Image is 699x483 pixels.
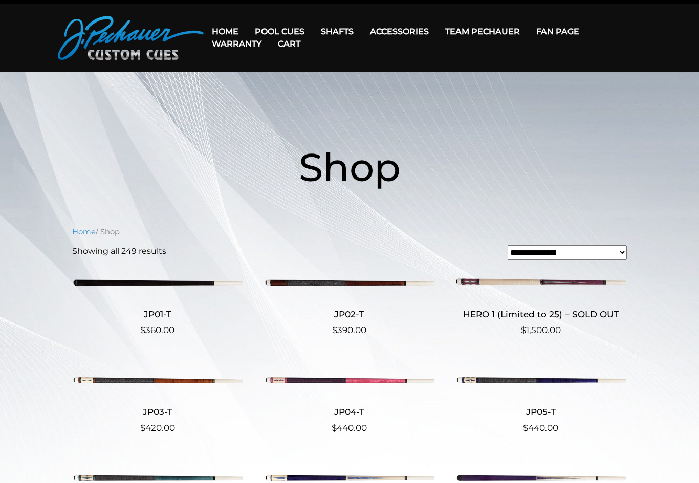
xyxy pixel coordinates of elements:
[455,268,626,296] img: HERO 1 (Limited to 25) - SOLD OUT
[455,366,626,394] img: JP05-T
[332,423,337,433] span: $
[140,423,175,433] bdi: 420.00
[72,226,627,237] nav: Breadcrumb
[58,16,204,60] img: Pechauer Custom Cues
[455,366,626,434] a: JP05-T $440.00
[270,31,309,57] a: Cart
[528,18,587,45] a: Fan Page
[523,423,528,433] span: $
[455,268,626,337] a: HERO 1 (Limited to 25) – SOLD OUT $1,500.00
[204,18,247,45] a: Home
[437,18,528,45] a: Team Pechauer
[264,402,434,421] h2: JP04-T
[332,325,337,335] span: $
[204,31,270,57] a: Warranty
[299,143,401,191] span: Shop
[264,268,434,296] img: JP02-T
[72,227,96,236] a: Home
[264,366,434,394] img: JP04-T
[72,366,243,434] a: JP03-T $420.00
[264,366,434,434] a: JP04-T $440.00
[140,325,174,335] bdi: 360.00
[521,325,526,335] span: $
[332,423,367,433] bdi: 440.00
[508,245,627,260] select: Shop order
[523,423,558,433] bdi: 440.00
[72,402,243,421] h2: JP03-T
[72,245,166,257] p: Showing all 249 results
[140,325,145,335] span: $
[521,325,561,335] bdi: 1,500.00
[313,18,362,45] a: Shafts
[72,305,243,324] h2: JP01-T
[264,305,434,324] h2: JP02-T
[72,268,243,296] img: JP01-T
[140,423,145,433] span: $
[264,268,434,337] a: JP02-T $390.00
[362,18,437,45] a: Accessories
[455,402,626,421] h2: JP05-T
[72,268,243,337] a: JP01-T $360.00
[247,18,313,45] a: Pool Cues
[455,305,626,324] h2: HERO 1 (Limited to 25) – SOLD OUT
[72,366,243,394] img: JP03-T
[332,325,366,335] bdi: 390.00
